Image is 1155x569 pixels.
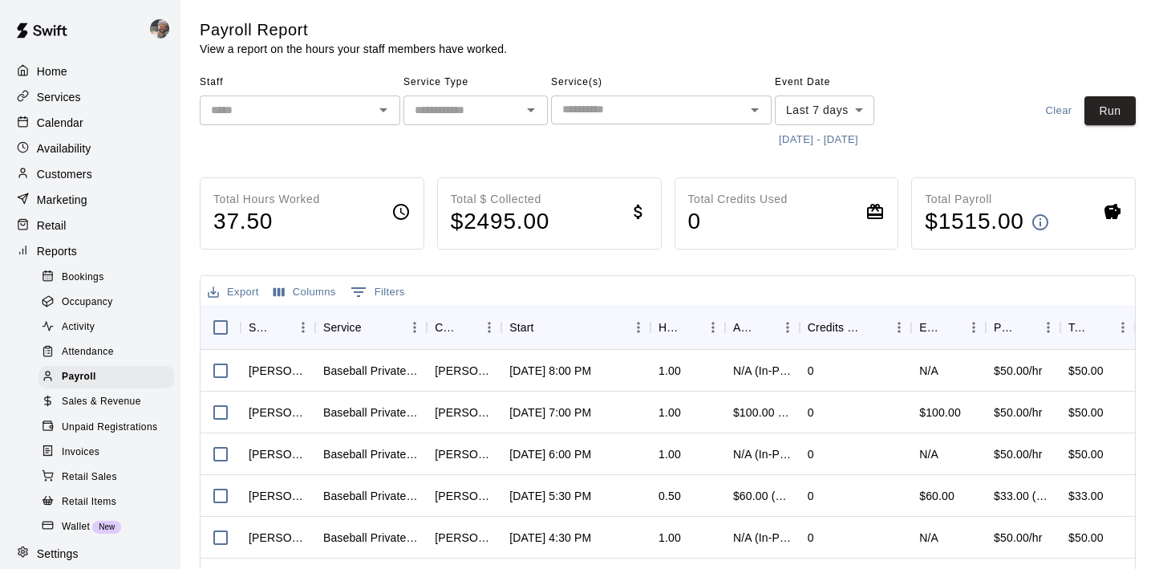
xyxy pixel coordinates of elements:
div: Reports [13,239,168,263]
h4: $ 2495.00 [451,208,550,236]
a: Bookings [38,265,180,290]
p: Reports [37,243,77,259]
button: Sort [362,316,384,339]
a: Customers [13,162,168,186]
div: 0.50 [659,488,681,504]
a: Availability [13,136,168,161]
p: Total $ Collected [451,191,550,208]
button: Sort [269,316,291,339]
span: Staff [200,70,400,96]
a: Retail Sales [38,465,180,490]
div: $50.00/hr [994,530,1043,546]
span: Activity [62,319,95,335]
button: Sort [1014,316,1036,339]
a: Settings [13,542,168,566]
div: Effective Price [919,305,939,350]
div: Baseball Private Combo Hitting/Pitching Lesson - 60 minutes [323,530,419,546]
div: Dave Osteen [249,404,307,421]
div: Staff [249,305,269,350]
button: Menu [403,315,427,339]
div: Baseball Private Combo Hitting/Pitching Lesson - 60 minutes [323,404,419,421]
div: Hours [659,305,679,350]
div: Amount Paid [733,305,753,350]
div: Baseball Private Combo Hitting/Pitching Lesson - 60 minutes [323,363,419,379]
img: Trent Hadley [150,19,169,39]
a: Services [13,85,168,109]
div: Staff [241,305,315,350]
a: Retail Items [38,490,180,514]
div: Trent Hadley [147,13,180,45]
p: Retail [37,217,67,234]
span: Unpaid Registrations [62,420,157,436]
button: Run [1084,96,1136,126]
button: Menu [1036,315,1060,339]
div: Aug 14, 2025, 4:30 PM [509,530,591,546]
button: Clear [1033,96,1084,126]
div: $50.00/hr [994,404,1043,421]
button: Export [204,280,263,305]
div: Pay Rate [994,305,1014,350]
p: Marketing [37,192,87,208]
h5: Payroll Report [200,19,507,41]
div: $33.00 [1068,488,1104,504]
div: $50.00 [1068,404,1104,421]
div: $50.00 [1068,446,1104,462]
button: Sort [1088,316,1111,339]
div: Retail Items [38,491,174,514]
div: 0 [808,363,814,379]
div: Invoices [38,441,174,464]
div: Amount Paid [725,305,800,350]
div: Dave Osteen [249,363,307,379]
button: Menu [962,315,986,339]
p: Calendar [37,115,83,131]
button: Sort [679,316,701,339]
a: Payroll [38,365,180,390]
p: Total Hours Worked [213,191,320,208]
div: 1.00 [659,404,681,421]
div: Dave Osteen [249,446,307,462]
button: Select columns [269,280,340,305]
div: 0 [808,404,814,421]
button: Menu [701,315,725,339]
span: Retail Sales [62,469,117,486]
a: Activity [38,315,180,340]
button: Menu [1111,315,1135,339]
a: Calendar [13,111,168,135]
a: Unpaid Registrations [38,415,180,440]
span: Payroll [62,369,96,385]
span: Service Type [403,70,548,96]
button: Sort [939,316,962,339]
div: $100.00 (Card) [733,404,792,421]
p: Total Payroll [925,191,1050,208]
div: $33.00 (Flat) [994,488,1052,504]
div: 0 [808,488,814,504]
p: Services [37,89,81,105]
div: $50.00 [1068,530,1104,546]
a: Home [13,59,168,83]
div: Service [323,305,362,350]
button: Open [744,99,766,121]
button: Menu [776,315,800,339]
div: N/A (In-Person) [733,363,792,379]
div: Heather McGilvray [435,404,493,421]
div: 1.00 [659,530,681,546]
div: Dave Osteen [249,488,307,504]
button: Menu [887,315,911,339]
div: Last 7 days [775,96,874,125]
a: Invoices [38,440,180,465]
div: Customer [427,305,501,350]
p: Customers [37,166,92,182]
div: Greg Clapp [435,446,493,462]
button: [DATE] - [DATE] [775,128,862,152]
div: Activity [38,316,174,339]
div: Total Pay [1060,305,1135,350]
div: $60.00 (Card) [733,488,792,504]
p: Total Credits Used [688,191,788,208]
div: Effective Price [911,305,986,350]
button: Menu [477,315,501,339]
